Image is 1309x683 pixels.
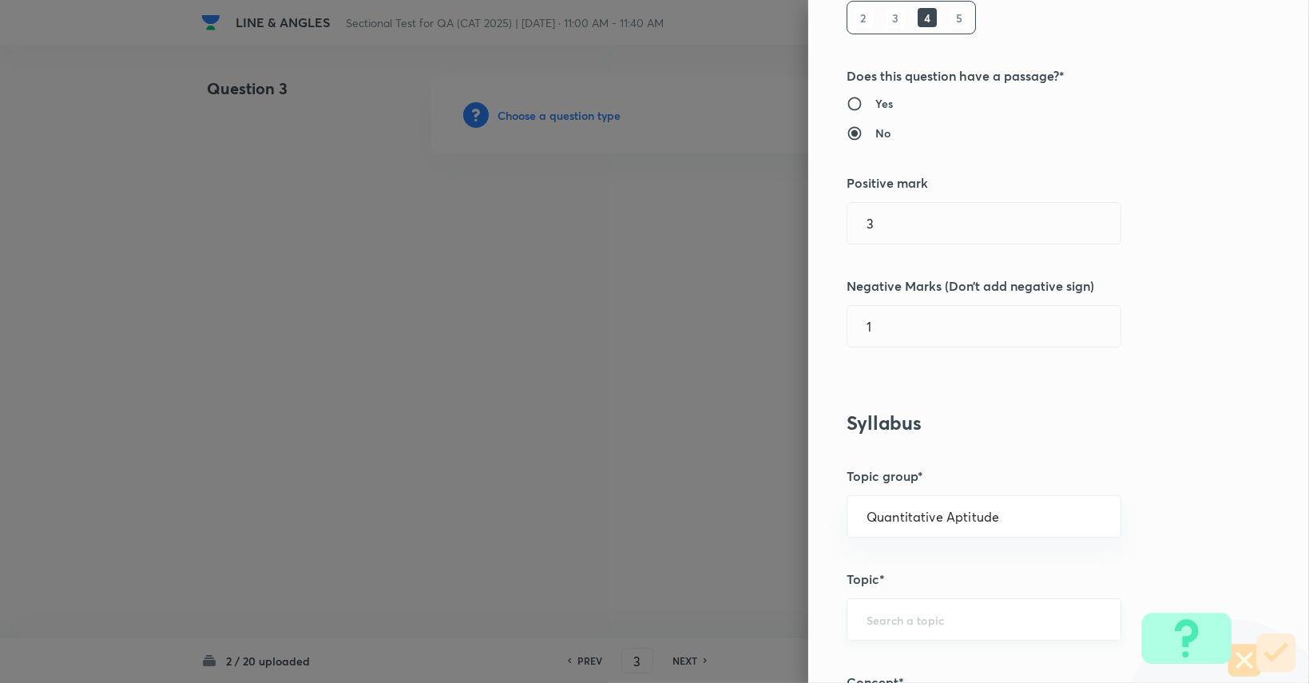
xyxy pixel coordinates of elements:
h5: Positive mark [847,173,1217,193]
input: Positive marks [847,203,1121,244]
button: Open [1112,618,1115,621]
h5: Does this question have a passage?* [847,66,1217,85]
h6: No [875,125,891,141]
input: Search a topic [867,612,1101,627]
input: Select a topic group [867,509,1101,524]
h6: 5 [950,8,969,27]
h6: Yes [875,95,893,112]
h6: 4 [918,8,937,27]
button: Open [1112,515,1115,518]
input: Negative marks [847,306,1121,347]
h6: 3 [886,8,905,27]
h5: Topic group* [847,467,1217,486]
h5: Topic* [847,570,1217,589]
h6: 2 [854,8,873,27]
h5: Negative Marks (Don’t add negative sign) [847,276,1217,296]
h3: Syllabus [847,411,1217,435]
